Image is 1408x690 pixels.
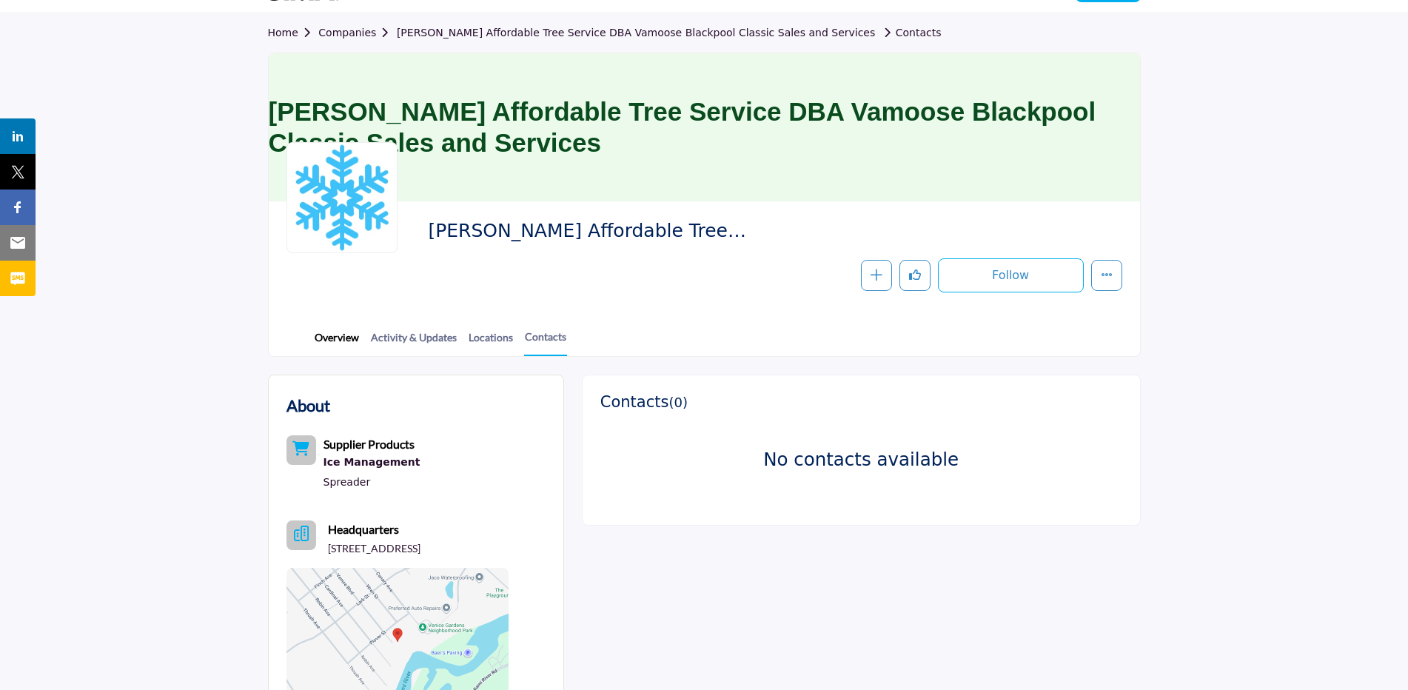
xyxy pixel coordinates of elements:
a: Companies [318,27,397,38]
a: [PERSON_NAME] Affordable Tree Service DBA Vamoose Blackpool Classic Sales and Services [397,27,875,38]
a: Activity & Updates [370,329,457,355]
a: Contacts [879,27,942,38]
b: Headquarters [328,520,399,538]
a: Overview [314,329,360,355]
a: Spreader [323,476,371,488]
h1: [PERSON_NAME] Affordable Tree Service DBA Vamoose Blackpool Classic Sales and Services [269,53,1140,201]
span: ( ) [668,395,688,410]
span: Hendel's Affordable Tree Service DBA Vamoose Blackpool Classic Sales and Services [428,219,762,244]
a: Ice Management [323,453,420,472]
button: Headquarter icon [286,520,316,550]
a: Home [268,27,319,38]
h3: Contacts [600,393,688,412]
h2: About [286,393,330,418]
button: More details [1091,260,1122,291]
a: Contacts [524,329,567,356]
button: Follow [938,258,1084,292]
button: Like [899,260,931,291]
p: [STREET_ADDRESS] [328,541,420,556]
div: Ice management involves the control, removal, and prevention of ice accumulation on surfaces such... [323,453,420,472]
a: Supplier Products [323,439,415,451]
span: 0 [674,395,682,410]
h3: No contacts available [637,449,1085,470]
a: Locations [468,329,514,355]
b: Supplier Products [323,437,415,451]
button: Category Icon [286,435,316,465]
